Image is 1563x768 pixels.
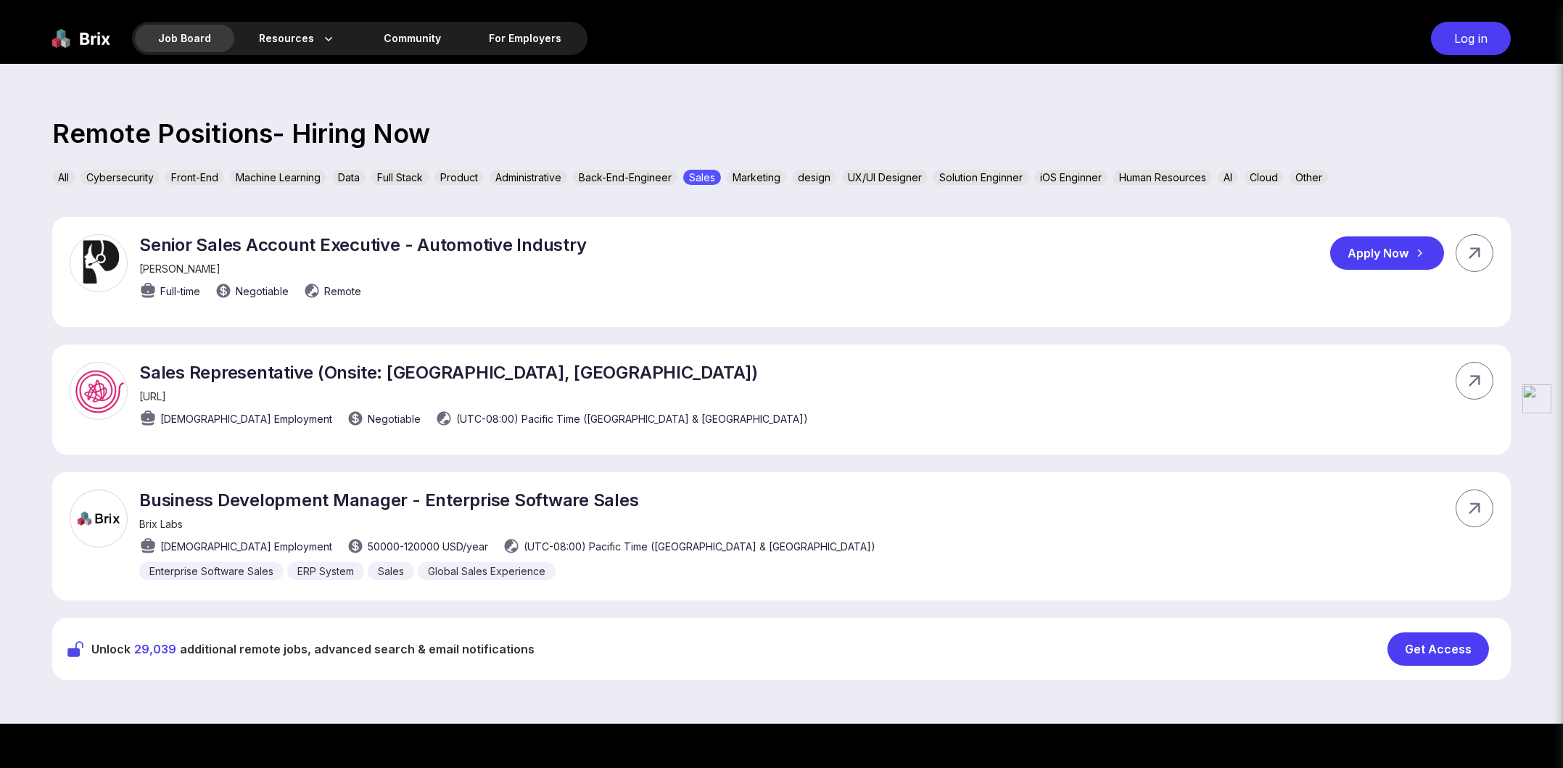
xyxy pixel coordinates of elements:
a: For Employers [466,25,585,52]
div: UX/UI Designer [842,170,928,185]
div: Human Resources [1113,170,1212,185]
span: Negotiable [368,411,421,426]
div: Get Access [1387,632,1489,666]
div: Front-End [165,170,224,185]
div: Administrative [490,170,567,185]
div: Data [332,170,366,185]
p: Senior Sales Account Executive - Automotive Industry [139,234,587,255]
div: Marketing [727,170,786,185]
div: Apply Now [1330,236,1444,270]
span: (UTC-08:00) Pacific Time ([GEOGRAPHIC_DATA] & [GEOGRAPHIC_DATA]) [456,411,808,426]
span: Unlock additional remote jobs, advanced search & email notifications [91,640,535,658]
div: AI [1218,170,1238,185]
div: Full Stack [371,170,429,185]
div: Sales [683,170,721,185]
div: Cybersecurity [81,170,160,185]
span: [PERSON_NAME] [139,263,220,275]
a: Community [360,25,464,52]
div: design [792,170,836,185]
span: [DEMOGRAPHIC_DATA] Employment [160,539,332,554]
a: Apply Now [1330,236,1456,270]
span: Full-time [160,284,200,299]
div: Other [1290,170,1328,185]
span: [URL] [139,390,166,402]
div: Enterprise Software Sales [139,562,284,580]
div: Log in [1431,22,1511,55]
div: All [52,170,75,185]
div: Back-End-Engineer [573,170,677,185]
div: Resources [236,25,359,52]
p: Business Development Manager - Enterprise Software Sales [139,490,875,511]
div: Machine Learning [230,170,326,185]
span: Remote [324,284,361,299]
a: Get Access [1387,632,1496,666]
span: Negotiable [236,284,289,299]
div: Job Board [135,25,234,52]
a: Log in [1424,22,1511,55]
div: iOS Enginner [1034,170,1108,185]
div: Solution Enginner [933,170,1028,185]
div: Product [434,170,484,185]
div: Global Sales Experience [418,562,556,580]
span: Brix Labs [139,518,183,530]
div: Cloud [1244,170,1284,185]
div: Sales [368,562,414,580]
span: 50000 - 120000 USD /year [368,539,488,554]
p: Sales Representative (Onsite: [GEOGRAPHIC_DATA], [GEOGRAPHIC_DATA]) [139,362,808,383]
div: ERP System [287,562,364,580]
span: (UTC-08:00) Pacific Time ([GEOGRAPHIC_DATA] & [GEOGRAPHIC_DATA]) [524,539,875,554]
span: 29,039 [134,642,176,656]
span: [DEMOGRAPHIC_DATA] Employment [160,411,332,426]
